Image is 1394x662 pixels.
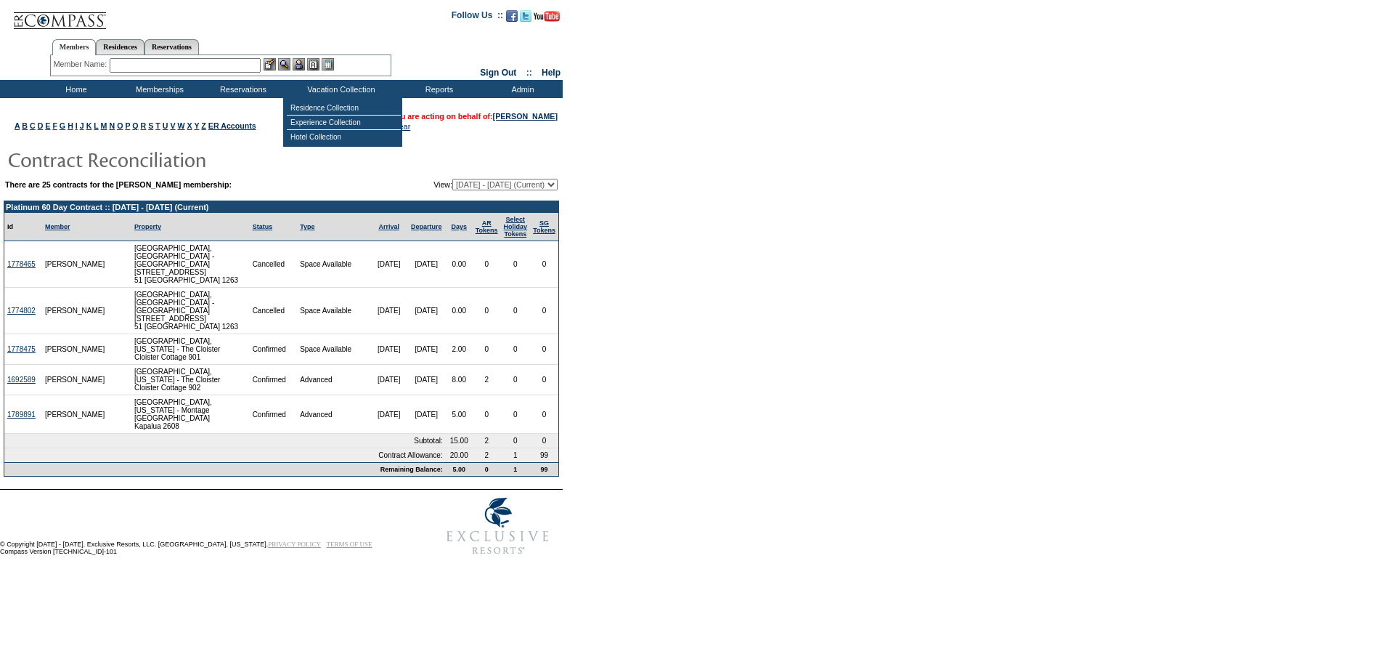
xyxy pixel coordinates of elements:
a: ER Accounts [208,121,256,130]
td: 0 [501,288,531,334]
td: Remaining Balance: [4,462,446,476]
td: Space Available [297,241,370,288]
a: P [125,121,130,130]
td: Home [33,80,116,98]
td: 0 [501,395,531,434]
td: Advanced [297,365,370,395]
td: Vacation Collection [283,80,396,98]
td: [DATE] [407,365,446,395]
td: Admin [479,80,563,98]
td: [DATE] [407,288,446,334]
td: 0 [530,434,558,448]
td: Advanced [297,395,370,434]
img: Become our fan on Facebook [506,10,518,22]
td: Confirmed [250,395,298,434]
td: [DATE] [407,395,446,434]
a: [PERSON_NAME] [493,112,558,121]
td: 99 [530,462,558,476]
td: 2.00 [446,334,473,365]
img: pgTtlContractReconciliation.gif [7,145,298,174]
a: U [163,121,168,130]
td: [PERSON_NAME] [42,365,108,395]
a: Members [52,39,97,55]
a: Member [45,223,70,230]
a: Reservations [144,39,199,55]
td: 1 [501,448,531,462]
a: M [101,121,107,130]
a: A [15,121,20,130]
td: Id [4,213,42,241]
a: N [109,121,115,130]
a: 1692589 [7,376,36,384]
a: G [60,121,65,130]
td: [GEOGRAPHIC_DATA], [US_STATE] - The Cloister Cloister Cottage 902 [131,365,250,395]
a: Y [194,121,199,130]
td: Residence Collection [287,101,401,116]
td: Reports [396,80,479,98]
a: D [38,121,44,130]
a: 1778475 [7,345,36,353]
td: 0 [501,241,531,288]
td: [DATE] [370,288,407,334]
a: Help [542,68,561,78]
a: SGTokens [533,219,555,234]
td: 0 [473,395,501,434]
span: You are acting on behalf of: [391,112,558,121]
a: K [86,121,92,130]
td: Space Available [297,288,370,334]
td: Contract Allowance: [4,448,446,462]
a: Days [451,223,467,230]
a: Arrival [378,223,399,230]
a: B [22,121,28,130]
td: 0 [530,241,558,288]
td: [DATE] [407,241,446,288]
td: 0 [473,462,501,476]
a: Subscribe to our YouTube Channel [534,15,560,23]
a: Sign Out [480,68,516,78]
td: [DATE] [370,395,407,434]
td: Experience Collection [287,116,401,130]
td: View: [362,179,558,190]
td: 0 [473,241,501,288]
td: Confirmed [250,365,298,395]
a: C [30,121,36,130]
td: [GEOGRAPHIC_DATA], [GEOGRAPHIC_DATA] - [GEOGRAPHIC_DATA][STREET_ADDRESS] 51 [GEOGRAPHIC_DATA] 1263 [131,241,250,288]
img: View [278,58,290,70]
img: b_calculator.gif [322,58,334,70]
td: [DATE] [407,334,446,365]
a: Become our fan on Facebook [506,15,518,23]
a: Residences [96,39,144,55]
td: 0.00 [446,288,473,334]
a: Q [132,121,138,130]
td: 2 [473,365,501,395]
a: 1774802 [7,307,36,315]
img: Impersonate [293,58,305,70]
td: 8.00 [446,365,473,395]
a: I [76,121,78,130]
td: [PERSON_NAME] [42,288,108,334]
img: Subscribe to our YouTube Channel [534,11,560,22]
a: 1789891 [7,411,36,419]
a: Follow us on Twitter [520,15,531,23]
a: X [187,121,192,130]
td: [GEOGRAPHIC_DATA], [US_STATE] - Montage [GEOGRAPHIC_DATA] Kapalua 2608 [131,395,250,434]
a: TERMS OF USE [327,541,372,548]
td: [DATE] [370,241,407,288]
a: H [68,121,73,130]
td: 0 [530,288,558,334]
td: [GEOGRAPHIC_DATA], [GEOGRAPHIC_DATA] - [GEOGRAPHIC_DATA][STREET_ADDRESS] 51 [GEOGRAPHIC_DATA] 1263 [131,288,250,334]
td: 15.00 [446,434,473,448]
a: Select HolidayTokens [504,216,528,238]
img: b_edit.gif [264,58,276,70]
td: Platinum 60 Day Contract :: [DATE] - [DATE] (Current) [4,201,558,213]
td: Cancelled [250,241,298,288]
td: [GEOGRAPHIC_DATA], [US_STATE] - The Cloister Cloister Cottage 901 [131,334,250,365]
span: :: [526,68,532,78]
td: 0 [530,334,558,365]
td: [DATE] [370,334,407,365]
td: Confirmed [250,334,298,365]
td: 0 [473,288,501,334]
td: 1 [501,462,531,476]
a: ARTokens [476,219,498,234]
td: 0 [530,395,558,434]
